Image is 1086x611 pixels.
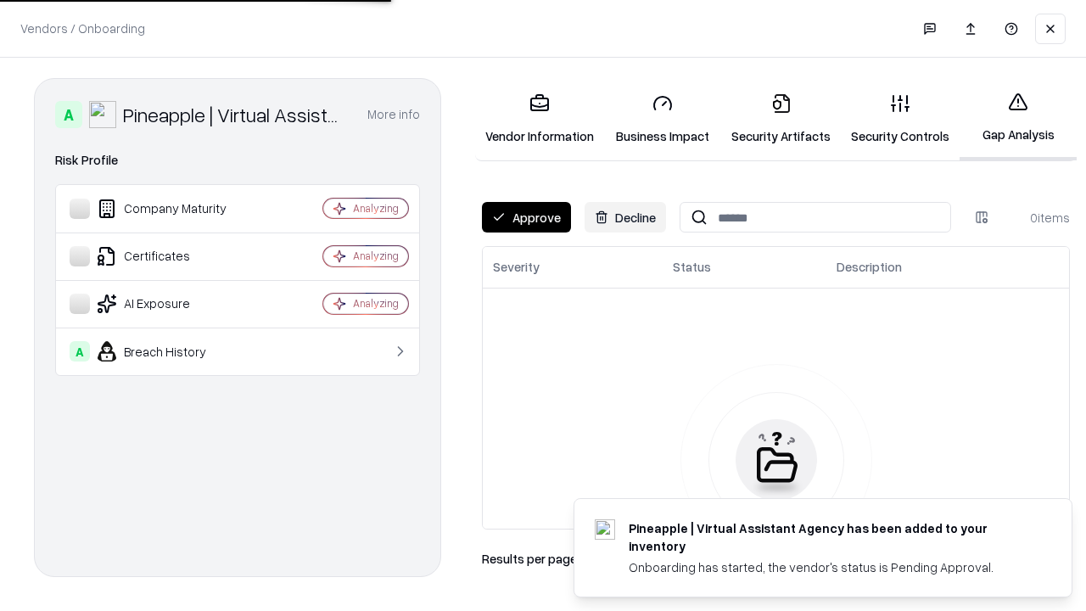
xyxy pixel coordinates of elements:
[482,202,571,233] button: Approve
[721,80,841,159] a: Security Artifacts
[841,80,960,159] a: Security Controls
[629,519,1031,555] div: Pineapple | Virtual Assistant Agency has been added to your inventory
[493,258,540,276] div: Severity
[353,249,399,263] div: Analyzing
[475,80,604,159] a: Vendor Information
[20,20,145,37] p: Vendors / Onboarding
[960,78,1077,160] a: Gap Analysis
[70,341,90,362] div: A
[70,341,272,362] div: Breach History
[89,101,116,128] img: Pineapple | Virtual Assistant Agency
[482,550,579,568] p: Results per page:
[70,246,272,266] div: Certificates
[55,150,420,171] div: Risk Profile
[55,101,82,128] div: A
[595,519,615,540] img: trypineapple.com
[353,201,399,216] div: Analyzing
[585,202,666,233] button: Decline
[353,296,399,311] div: Analyzing
[1002,209,1070,227] div: 0 items
[837,258,902,276] div: Description
[367,99,420,130] button: More info
[70,199,272,219] div: Company Maturity
[629,558,1031,576] div: Onboarding has started, the vendor's status is Pending Approval.
[673,258,711,276] div: Status
[604,80,721,159] a: Business Impact
[123,101,347,128] div: Pineapple | Virtual Assistant Agency
[70,294,272,314] div: AI Exposure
